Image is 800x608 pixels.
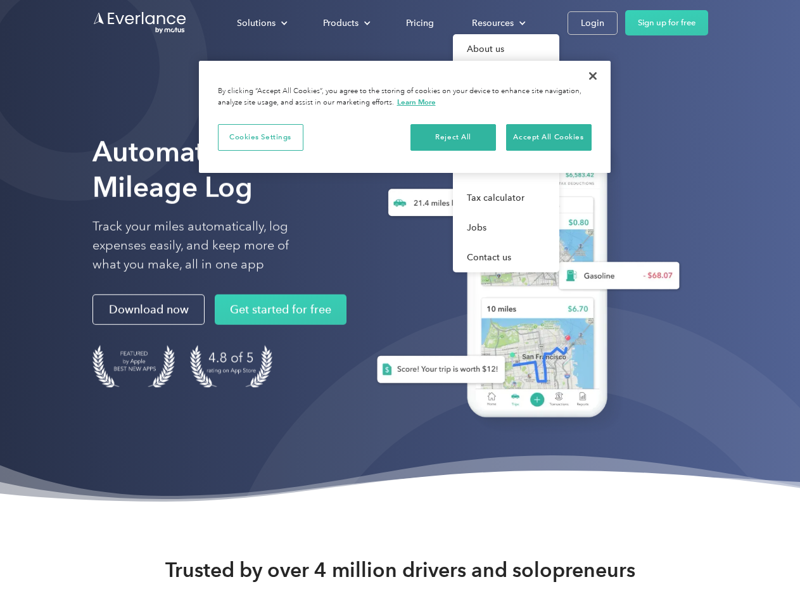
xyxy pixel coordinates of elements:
[406,15,434,31] div: Pricing
[199,61,611,173] div: Cookie banner
[453,213,559,243] a: Jobs
[92,11,187,35] a: Go to homepage
[323,15,359,31] div: Products
[190,345,272,388] img: 4.9 out of 5 stars on the app store
[218,124,303,151] button: Cookies Settings
[92,294,205,325] a: Download now
[224,12,298,34] div: Solutions
[453,183,559,213] a: Tax calculator
[397,98,436,106] a: More information about your privacy, opens in a new tab
[453,34,559,272] nav: Resources
[199,61,611,173] div: Privacy
[237,15,276,31] div: Solutions
[92,217,319,274] p: Track your miles automatically, log expenses easily, and keep more of what you make, all in one app
[92,345,175,388] img: Badge for Featured by Apple Best New Apps
[459,12,536,34] div: Resources
[410,124,496,151] button: Reject All
[579,62,607,90] button: Close
[393,12,447,34] a: Pricing
[625,10,708,35] a: Sign up for free
[310,12,381,34] div: Products
[568,11,618,35] a: Login
[453,243,559,272] a: Contact us
[581,15,604,31] div: Login
[218,86,592,108] div: By clicking “Accept All Cookies”, you agree to the storing of cookies on your device to enhance s...
[453,34,559,64] a: About us
[165,557,635,583] strong: Trusted by over 4 million drivers and solopreneurs
[215,294,346,325] a: Get started for free
[357,120,690,436] img: Everlance, mileage tracker app, expense tracking app
[506,124,592,151] button: Accept All Cookies
[472,15,514,31] div: Resources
